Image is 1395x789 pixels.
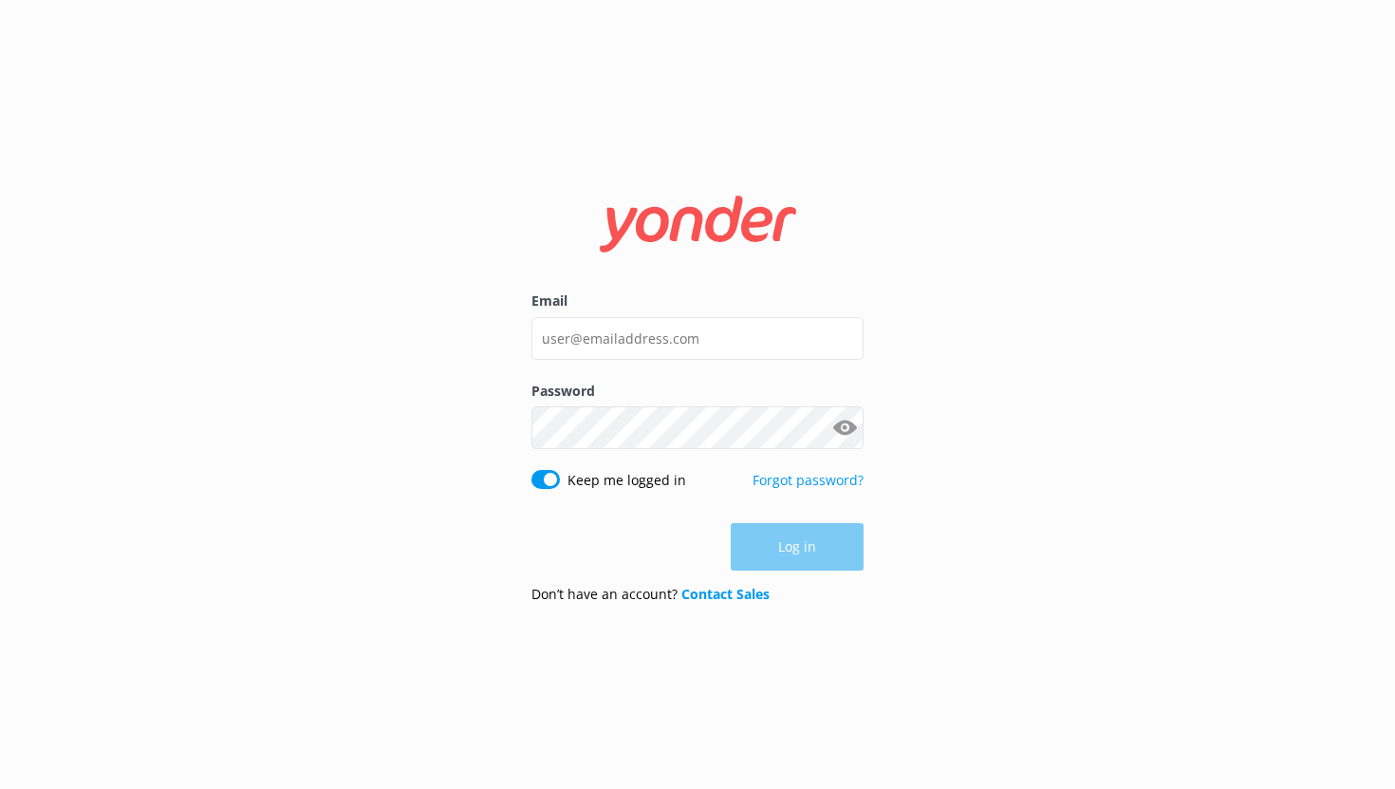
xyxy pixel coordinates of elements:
label: Email [531,291,864,311]
button: Show password [826,409,864,447]
input: user@emailaddress.com [531,317,864,360]
label: Password [531,381,864,402]
a: Contact Sales [681,585,770,603]
label: Keep me logged in [567,470,686,491]
a: Forgot password? [753,471,864,489]
p: Don’t have an account? [531,584,770,605]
